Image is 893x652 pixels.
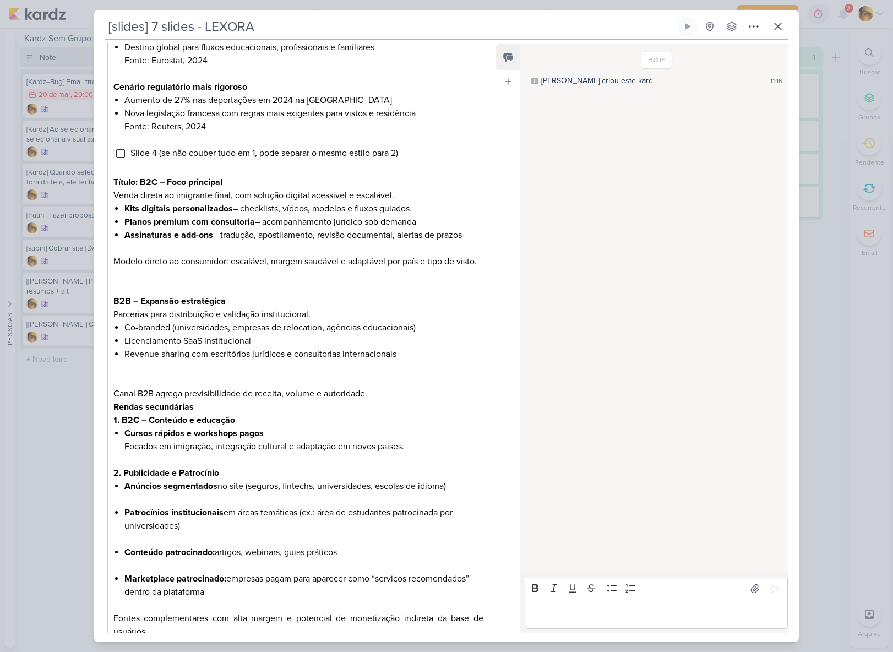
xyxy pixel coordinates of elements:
[124,203,233,214] strong: Kits digitais personalizados
[770,76,782,86] div: 11:16
[124,216,255,227] strong: Planos premium com consultoria
[124,547,215,558] strong: Conteúdo patrocinado:
[124,335,251,346] span: Licenciamento SaaS institucional
[124,507,453,531] span: em áreas temáticas (ex.: área de estudantes patrocinada por universidades)
[113,388,367,399] span: Canal B2B agrega previsibilidade de receita, volume e autoridade.
[113,415,235,426] strong: 1. B2C – Conteúdo e educação
[124,573,226,584] strong: Marketplace patrocinado:
[113,401,194,412] strong: Rendas secundárias
[124,441,404,452] span: Focados em imigração, integração cultural e adaptação em novos países.
[124,507,224,518] strong: Patrocínios institucionais
[124,230,213,241] strong: Assinaturas e add-ons
[124,121,206,132] span: Fonte: Reuters, 2024
[124,230,462,241] span: – tradução, apostilamento, revisão documental, alertas de prazos
[683,22,692,31] div: Ligar relógio
[113,81,247,93] strong: Cenário regulatório mais rigoroso
[113,296,226,307] strong: B2B – Expansão estratégica
[124,481,446,492] span: no site (seguros, fintechs, universidades, escolas de idioma)
[124,349,396,360] span: Revenue sharing com escritórios jurídicos e consultorias internacionais
[124,216,416,227] span: – acompanhamento jurídico sob demanda
[525,599,788,629] div: Editor editing area: main
[105,17,676,36] input: Kard Sem Título
[124,573,469,597] span: empresas pagam para aparecer como “serviços recomendados” dentro da plataforma
[124,203,410,214] span: – checklists, vídeos, modelos e fluxos guiados
[113,177,222,188] strong: Título: B2C – Foco principal
[113,309,311,320] span: Parcerias para distribuição e validação institucional.
[124,428,264,439] strong: Cursos rápidos e workshops pagos
[124,95,392,106] span: Aumento de 27% nas deportações em 2024 na [GEOGRAPHIC_DATA]
[113,468,219,479] strong: 2. Publicidade e Patrocínio
[124,322,416,333] span: Co-branded (universidades, empresas de relocation, agências educacionais)
[124,547,337,558] span: artigos, webinars, guias práticos
[124,55,208,66] span: Fonte: Eurostat, 2024
[113,613,483,637] span: Fontes complementares com alta margem e potencial de monetização indireta da base de usuários.
[525,578,788,599] div: Editor toolbar
[124,108,416,119] span: Nova legislação francesa com regras mais exigentes para vistos e residência
[124,481,217,492] strong: Anúncios segmentados
[113,256,477,267] span: Modelo direto ao consumidor: escalável, margem saudável e adaptável por país e tipo de visto.
[130,148,398,159] span: Slide 4 (se não couber tudo em 1, pode separar o mesmo estilo para 2)
[124,42,374,53] span: Destino global para fluxos educacionais, profissionais e familiares
[113,190,394,201] span: Venda direta ao imigrante final, com solução digital acessível e escalável.
[541,75,653,86] div: [PERSON_NAME] criou este kard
